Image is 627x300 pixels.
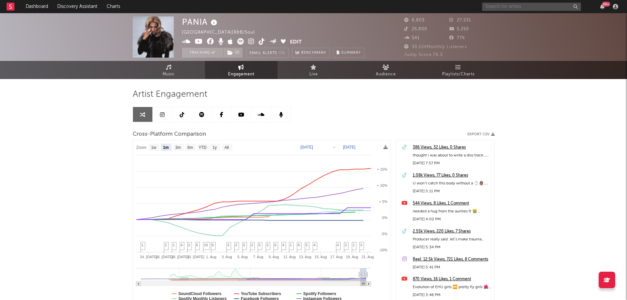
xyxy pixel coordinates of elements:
text: 5. Aug [237,255,248,259]
span: Jump Score: 76.3 [404,53,443,57]
span: 27,531 [449,18,471,22]
a: 870 Views, 16 Likes, 1 Comment [413,275,491,283]
span: 8 [298,243,300,247]
span: ( 2 ) [223,48,243,58]
span: 3 [251,243,253,247]
span: 4 [337,243,339,247]
text: -10% [379,248,387,252]
text: 15. Aug [314,255,327,259]
a: Reel: 12.5k Views, 721 Likes, 8 Comments [413,256,491,263]
em: On [279,51,285,55]
span: 1 [142,243,144,247]
div: thought i was about to write a diss track… ended up writing the softest song ever 🤡💔 Coming 2 Ter... [413,151,491,159]
text: YTD [198,145,206,150]
text: 28. [DATE] [171,255,189,259]
a: Playlists/Charts [422,61,495,79]
span: Engagement [228,70,254,78]
text: + 5% [379,200,387,204]
span: 541 [404,36,420,40]
span: 6 [274,243,276,247]
span: 39,534 Monthly Listeners [404,45,467,49]
span: 3 [360,243,362,247]
span: Artist Engagement [133,91,207,98]
div: PANIA [182,16,219,27]
text: 9. Aug [269,255,279,259]
span: 5 [259,243,261,247]
text: All [224,145,228,150]
div: 2.55k Views, 220 Likes, 7 Shares [413,228,491,235]
text: + 10% [377,183,387,187]
text: 19. Aug [346,255,358,259]
a: 386 Views, 32 Likes, 0 Shares [413,144,491,151]
span: Playlists/Charts [442,70,475,78]
text: YouTube Subscribers [241,291,281,296]
div: 99 + [602,2,610,7]
span: Live [309,70,318,78]
span: 5 [306,243,308,247]
text: 11. Aug [283,255,295,259]
div: [DATE] 4:02 PM [413,215,491,223]
text: SoundCloud Followers [178,291,222,296]
text: → [332,145,336,150]
text: 3. Aug [222,255,232,259]
button: 99+ [600,4,605,9]
span: 5 [243,243,245,247]
button: (2) [223,48,243,58]
span: 6 [196,243,198,247]
span: 4 [181,243,183,247]
a: 544 Views, 8 Likes, 1 Comment [413,200,491,207]
span: 3 [227,243,229,247]
text: 0% [382,216,387,220]
span: 1 [353,243,355,247]
div: [GEOGRAPHIC_DATA] | R&B/Soul [182,29,262,37]
a: Audience [350,61,422,79]
span: 2 [165,243,167,247]
span: 3 [345,243,347,247]
div: Producer really said: let’s make trauma chartable #newmusic #rnb #90srnb #nocontact #coming2terms [413,235,491,243]
text: 1m [163,145,169,150]
text: 17. Aug [330,255,342,259]
button: Edit [290,38,302,46]
text: 24. [DATE] [140,255,157,259]
span: 1 [290,243,292,247]
button: Tracking [182,48,223,58]
span: Audience [376,70,396,78]
div: [DATE] 3:46 PM [413,291,491,299]
text: Spotify Followers [303,291,336,296]
text: 30. [DATE] [187,255,204,259]
a: 1.08k Views, 77 Likes, 0 Shares [413,172,491,179]
text: -5% [381,232,387,236]
text: 26. [DATE] [155,255,173,259]
span: 776 [449,36,465,40]
text: 6m [187,145,193,150]
span: 3 [267,243,269,247]
text: 1w [151,145,156,150]
div: [DATE] 5:34 PM [413,243,491,251]
text: [DATE] [343,145,355,150]
span: Music [163,70,175,78]
span: Cross-Platform Comparison [133,130,206,138]
text: 1. Aug [206,255,216,259]
span: Benchmark [301,49,326,57]
button: Export CSV [467,132,495,136]
a: Benchmark [292,48,330,58]
span: 4 [314,243,316,247]
span: 2 [235,243,237,247]
span: 4 [282,243,284,247]
span: 5,250 [449,27,469,31]
span: Summary [341,51,361,55]
a: Live [277,61,350,79]
a: Music [133,61,205,79]
text: 13. Aug [299,255,311,259]
text: Zoom [136,145,146,150]
text: 1y [212,145,217,150]
span: 6,803 [404,18,425,22]
div: Evolution of EHU girls ⏭️ pretty fly girls 🌺 #newmusic #kolohekai #ehugirl #polynesian #islandgirl [413,283,491,291]
div: [DATE] 5:41 PM [413,263,491,271]
div: needed a hug from the aunties fr 😭#newmusic #polynesian #maori #newzealand #pityparty #aotearoa [413,207,491,215]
